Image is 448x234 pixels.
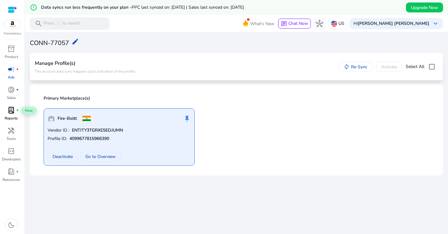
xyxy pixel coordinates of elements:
span: Re-Sync [351,64,367,70]
button: hub [313,17,326,30]
span: keyboard_arrow_down [432,20,439,27]
span: donut_small [7,86,15,93]
p: Developers [2,156,21,162]
p: Ads [8,74,15,80]
b: [PERSON_NAME] [PERSON_NAME] [358,20,429,26]
p: Tools [7,136,16,142]
span: Profile ID: [48,136,67,142]
h3: CONN-77057 [30,39,69,47]
h4: Manage Profile(s) [35,61,135,66]
span: / [56,20,61,27]
b: 4099677815966390 [69,136,109,142]
span: lab_profile [7,106,15,114]
b: ENTITY3TGRXE5EDJUMN [72,127,123,133]
span: New [21,107,36,114]
h5: Data syncs run less frequently on your plan - [41,5,244,10]
button: Deactivate [48,152,78,162]
span: code_blocks [7,147,15,155]
span: book_4 [7,168,15,175]
span: search [35,20,42,27]
mat-icon: edit [72,38,79,45]
span: handyman [7,127,15,134]
span: Upgrade Now [411,4,438,11]
span: Vendor ID : [48,127,69,133]
span: hub [316,20,323,27]
p: Hi [353,21,429,26]
span: fiber_manual_record [16,88,19,91]
img: us.svg [331,20,337,27]
img: amazon.svg [4,20,21,29]
p: Primary Marketplace(s) [44,95,433,101]
p: The account data sync happens post activation of the profile [35,69,135,74]
span: warehouse [48,115,55,122]
span: fiber_manual_record [16,170,19,173]
span: fiber_manual_record [16,109,19,111]
span: PPC last synced on: [DATE] | Sales last synced on: [DATE] [132,4,244,10]
span: Select All [406,64,424,70]
span: Deactivate [53,153,73,160]
p: Press to search [44,20,80,27]
button: Go to Overview [80,152,121,162]
span: Chat Now [288,20,308,26]
p: Product [5,54,18,60]
span: fiber_manual_record [16,68,19,70]
span: What's New [250,18,274,29]
span: campaign [7,65,15,73]
b: Fire-Boltt [58,115,77,122]
span: Go to Overview [85,153,116,160]
span: chat [281,21,287,27]
p: Marketplace [4,31,21,36]
p: Resources [2,177,20,182]
button: Upgrade Now [406,2,443,12]
mat-icon: error_outline [30,4,37,11]
p: Sales [7,95,16,101]
button: chatChat Now [278,19,311,29]
p: Reports [5,115,18,121]
span: dark_mode [7,221,15,229]
button: Re-Sync [339,62,372,72]
p: US [338,18,344,29]
span: inventory_2 [7,45,15,52]
mat-icon: sync [344,64,349,70]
